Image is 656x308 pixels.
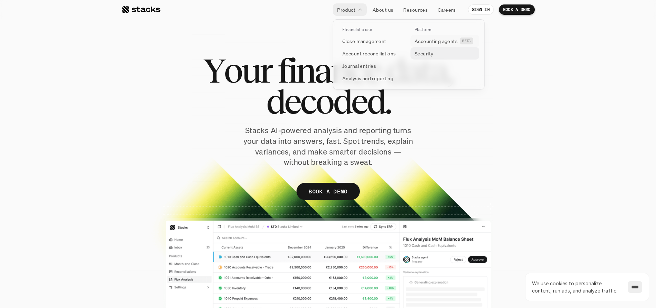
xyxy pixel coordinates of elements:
span: e [351,86,366,117]
span: f [278,55,288,86]
p: Journal entries [342,62,376,70]
span: u [241,55,260,86]
p: Security [415,50,433,57]
p: Platform [415,27,431,32]
span: d [266,86,284,117]
p: SIGN IN [472,7,490,12]
p: Close management [342,38,386,45]
p: Resources [403,6,428,13]
span: r [260,55,272,86]
a: Accounting agentsBETA [410,35,479,47]
p: About us [373,6,393,13]
p: BOOK A DEMO [503,7,531,12]
p: Analysis and reporting [342,75,393,82]
span: Y [204,55,224,86]
p: Stacks AI-powered analysis and reporting turns your data into answers, fast. Spot trends, explain... [242,125,414,168]
a: BOOK A DEMO [499,4,535,15]
span: o [224,55,241,86]
span: n [331,55,349,86]
p: Accounting agents [415,38,458,45]
p: Product [337,6,355,13]
span: a [314,55,331,86]
a: About us [368,3,397,16]
a: Careers [434,3,460,16]
a: Privacy Policy [81,131,112,136]
a: Security [410,47,479,60]
p: Account reconciliations [342,50,396,57]
a: BOOK A DEMO [296,183,360,200]
h2: BETA [462,39,471,43]
span: d [333,86,351,117]
a: Journal entries [338,60,407,72]
a: Analysis and reporting [338,72,407,84]
p: We use cookies to personalize content, run ads, and analyze traffic. [532,280,621,294]
span: i [288,55,296,86]
p: BOOK A DEMO [309,187,348,197]
a: Account reconciliations [338,47,407,60]
span: e [284,86,300,117]
span: d [366,86,384,117]
a: Resources [399,3,432,16]
p: Careers [438,6,456,13]
span: c [300,86,315,117]
p: Financial close [342,27,372,32]
a: Close management [338,35,407,47]
span: . [384,86,390,117]
span: n [296,55,314,86]
a: SIGN IN [468,4,494,15]
span: o [315,86,333,117]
